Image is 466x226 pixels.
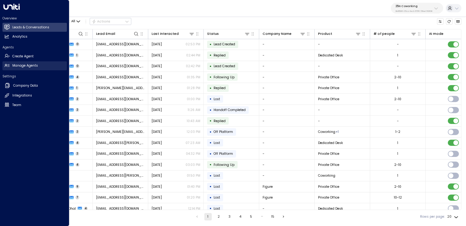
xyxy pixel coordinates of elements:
[210,128,212,136] div: •
[96,86,145,90] span: jonathan@lokationre.com
[210,106,212,114] div: •
[96,151,145,156] span: ggdb9@yahoo.com
[318,206,343,211] span: Dedicated Desk
[193,213,288,220] nav: pagination navigation
[76,64,80,68] span: 0
[214,141,220,145] span: Lost
[12,103,21,108] h2: Team
[259,127,315,138] td: -
[214,119,226,123] span: Replied
[187,119,200,123] p: 10:43 AM
[259,149,315,159] td: -
[12,93,32,98] h2: Integrations
[259,105,315,116] td: -
[210,194,212,202] div: •
[214,75,235,80] span: Following Up
[395,10,432,12] p: 3b9800f4-81ca-4ec0-8758-72fbe4763f36
[394,184,401,189] div: 2-10
[187,86,200,90] p: 01:28 PM
[210,172,212,180] div: •
[397,151,398,156] div: 1
[259,39,315,50] td: -
[187,195,200,200] p: 01:20 PM
[2,101,67,109] a: Team
[263,184,273,189] span: Figure
[76,75,80,79] span: 4
[318,173,335,178] span: Coworking
[318,31,332,37] div: Product
[152,75,162,80] span: Yesterday
[71,19,75,23] span: All
[96,53,145,58] span: jacobtzwiezen@outlook.com
[395,4,432,8] p: 25N Coworking
[210,40,212,48] div: •
[96,184,145,189] span: rayan.habbab@gmail.com
[84,207,88,211] span: 4
[186,64,200,68] p: 02:42 PM
[2,32,67,41] a: Analytics
[437,18,444,25] button: Customize
[152,53,162,58] span: Yesterday
[210,117,212,125] div: •
[214,129,233,134] span: Off Platform
[96,129,145,134] span: gabis@slhaccounting.com
[259,203,315,214] td: -
[315,61,370,72] td: -
[12,63,38,68] h2: Manage Agents
[90,18,131,25] div: Button group with a nested menu
[96,42,145,47] span: jacobtzwiezen@outlook.com
[76,53,79,57] span: 1
[259,83,315,94] td: -
[214,173,220,178] span: Lost
[259,72,315,83] td: -
[259,138,315,148] td: -
[395,129,400,134] div: 1-2
[259,171,315,181] td: -
[446,18,453,25] span: Refresh
[76,141,80,145] span: 4
[374,31,395,37] div: # of people
[394,97,401,101] div: 2-10
[152,108,162,112] span: Yesterday
[96,162,145,167] span: calebsprice23@gmail.com
[214,53,226,58] span: Replied
[214,108,246,112] span: Handoff Completed
[187,184,200,189] p: 01:40 PM
[391,3,443,14] button: 25N Coworking3b9800f4-81ca-4ec0-8758-72fbe4763f36
[96,31,139,37] div: Lead Email
[12,34,27,39] h2: Analytics
[96,119,145,123] span: hello@getuniti.com
[96,97,145,101] span: kev.ignacio95@gmail.com
[397,64,399,68] div: -
[76,195,80,199] span: 7
[210,62,212,70] div: •
[92,19,111,24] div: Actions
[214,151,233,156] span: Off Platform
[210,95,212,103] div: •
[318,97,339,101] span: Private Office
[259,159,315,170] td: -
[187,173,200,178] p: 01:50 PM
[214,42,235,47] span: Lead Created
[215,213,223,220] button: Go to page 2
[397,108,399,112] div: -
[76,86,79,90] span: 1
[76,108,80,112] span: 2
[12,25,49,30] h2: Leads & Conversations
[152,162,162,167] span: Aug 19, 2025
[76,97,80,101] span: 2
[187,75,200,80] p: 01:35 PM
[2,61,67,70] a: Manage Agents
[96,195,145,200] span: rayan.habbab@gmail.com
[397,206,398,211] div: 1
[152,42,162,47] span: Yesterday
[186,141,200,145] p: 07:23 AM
[152,86,162,90] span: Yesterday
[188,108,200,112] p: 11:26 AM
[152,195,162,200] span: Jul 09, 2025
[214,97,220,101] span: Lost
[318,31,361,37] div: Product
[186,162,200,167] p: 03:03 PM
[263,31,292,37] div: Company Name
[186,151,200,156] p: 04:32 PM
